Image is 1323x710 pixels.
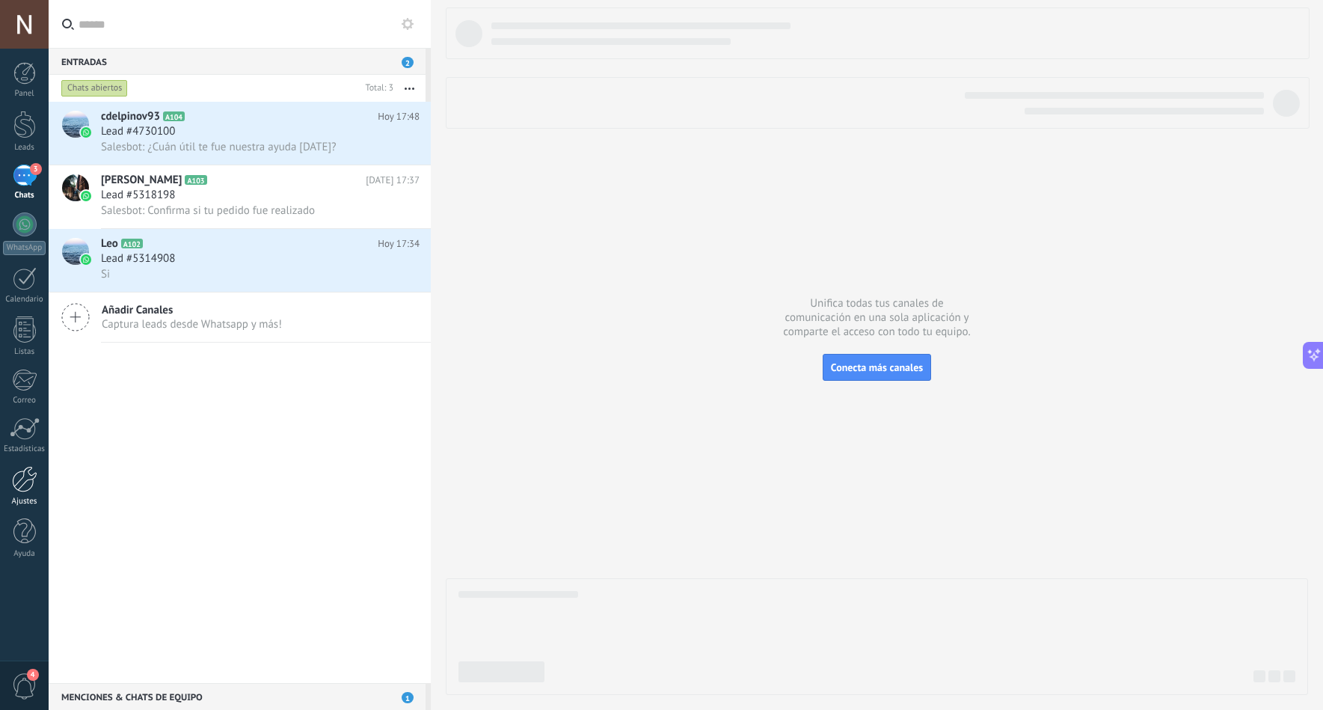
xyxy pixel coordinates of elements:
[823,354,931,381] button: Conecta más canales
[81,254,91,265] img: icon
[61,79,128,97] div: Chats abiertos
[402,57,414,68] span: 2
[185,175,206,185] span: A103
[360,81,393,96] div: Total: 3
[3,444,46,454] div: Estadísticas
[81,191,91,201] img: icon
[101,124,175,139] span: Lead #4730100
[49,165,431,228] a: avataricon[PERSON_NAME]A103[DATE] 17:37Lead #5318198Salesbot: Confirma si tu pedido fue realizado
[101,251,175,266] span: Lead #5314908
[402,692,414,703] span: 1
[49,229,431,292] a: avatariconLeoA102Hoy 17:34Lead #5314908Si
[81,127,91,138] img: icon
[102,303,282,317] span: Añadir Canales
[3,241,46,255] div: WhatsApp
[101,140,337,154] span: Salesbot: ¿Cuán útil te fue nuestra ayuda [DATE]?
[3,497,46,507] div: Ajustes
[101,203,315,218] span: Salesbot: Confirma si tu pedido fue realizado
[30,163,42,175] span: 3
[378,109,420,124] span: Hoy 17:48
[121,239,143,248] span: A102
[3,143,46,153] div: Leads
[101,267,110,281] span: Si
[102,317,282,331] span: Captura leads desde Whatsapp y más!
[49,48,426,75] div: Entradas
[163,111,185,121] span: A104
[49,683,426,710] div: Menciones & Chats de equipo
[101,173,182,188] span: [PERSON_NAME]
[378,236,420,251] span: Hoy 17:34
[3,295,46,304] div: Calendario
[27,669,39,681] span: 4
[831,361,923,374] span: Conecta más canales
[393,75,426,102] button: Más
[3,549,46,559] div: Ayuda
[3,347,46,357] div: Listas
[49,102,431,165] a: avatariconcdelpinov93A104Hoy 17:48Lead #4730100Salesbot: ¿Cuán útil te fue nuestra ayuda [DATE]?
[101,109,160,124] span: cdelpinov93
[101,236,118,251] span: Leo
[366,173,420,188] span: [DATE] 17:37
[101,188,175,203] span: Lead #5318198
[3,396,46,406] div: Correo
[3,191,46,201] div: Chats
[3,89,46,99] div: Panel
